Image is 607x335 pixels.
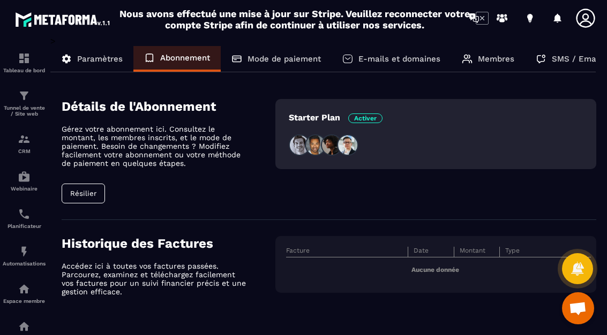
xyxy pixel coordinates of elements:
[454,247,499,257] th: Montant
[3,81,46,125] a: formationformationTunnel de vente / Site web
[160,53,210,63] p: Abonnement
[18,170,31,183] img: automations
[3,67,46,73] p: Tableau de bord
[3,125,46,162] a: formationformationCRM
[62,262,249,296] p: Accédez ici à toutes vos factures passées. Parcourez, examinez et téléchargez facilement vos fact...
[305,134,326,156] img: people2
[62,184,105,203] button: Résilier
[562,292,594,324] a: Ouvrir le chat
[3,223,46,229] p: Planificateur
[3,261,46,267] p: Automatisations
[286,257,591,283] td: Aucune donnée
[3,200,46,237] a: schedulerschedulerPlanificateur
[3,186,46,192] p: Webinaire
[3,275,46,312] a: automationsautomationsEspace membre
[18,208,31,220] img: scheduler
[3,105,46,117] p: Tunnel de vente / Site web
[358,54,440,64] p: E-mails et domaines
[3,148,46,154] p: CRM
[337,134,358,156] img: people4
[18,52,31,65] img: formation
[289,134,310,156] img: people1
[3,237,46,275] a: automationsautomationsAutomatisations
[3,298,46,304] p: Espace membre
[499,247,591,257] th: Type
[18,283,31,295] img: automations
[62,99,275,114] h4: Détails de l'Abonnement
[3,44,46,81] a: formationformationTableau de bord
[119,8,470,31] h2: Nous avons effectué une mise à jour sur Stripe. Veuillez reconnecter votre compte Stripe afin de ...
[478,54,514,64] p: Membres
[50,36,596,328] div: >
[289,112,383,123] p: Starter Plan
[348,113,383,123] span: Activer
[62,236,275,251] h4: Historique des Factures
[3,162,46,200] a: automationsautomationsWebinaire
[321,134,342,156] img: people3
[18,245,31,258] img: automations
[18,89,31,102] img: formation
[18,133,31,146] img: formation
[15,10,111,29] img: logo
[408,247,454,257] th: Date
[286,247,408,257] th: Facture
[77,54,123,64] p: Paramètres
[18,320,31,333] img: social-network
[248,54,321,64] p: Mode de paiement
[62,125,249,167] p: Gérez votre abonnement ici. Consultez le montant, les membres inscrits, et le mode de paiement. B...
